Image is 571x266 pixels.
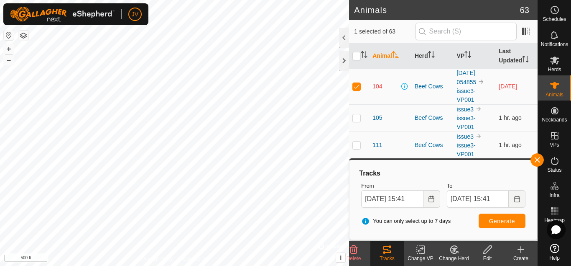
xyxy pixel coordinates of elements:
[538,240,571,264] a: Help
[392,52,399,59] p-sorticon: Activate to sort
[372,82,382,91] span: 104
[544,218,565,223] span: Heatmap
[549,256,560,261] span: Help
[489,218,515,225] span: Generate
[361,182,440,190] label: From
[358,168,529,178] div: Tracks
[437,255,471,262] div: Change Herd
[546,92,563,97] span: Animals
[495,44,538,69] th: Last Updated
[520,4,529,16] span: 63
[541,42,568,47] span: Notifications
[478,78,484,85] img: to
[142,255,173,263] a: Privacy Policy
[479,214,525,228] button: Generate
[340,254,342,261] span: i
[428,52,435,59] p-sorticon: Activate to sort
[372,141,382,150] span: 111
[548,67,561,72] span: Herds
[369,44,411,69] th: Animal
[549,193,559,198] span: Infra
[361,217,451,225] span: You can only select up to 7 days
[454,44,496,69] th: VP
[509,190,525,208] button: Choose Date
[372,114,382,122] span: 105
[542,117,567,122] span: Neckbands
[475,106,482,112] img: to
[4,30,14,40] button: Reset Map
[404,255,437,262] div: Change VP
[10,7,115,22] img: Gallagher Logo
[499,114,522,121] span: Aug 24, 2025, 2:37 PM
[411,44,454,69] th: Herd
[415,141,450,150] div: Beef Cows
[354,5,520,15] h2: Animals
[4,55,14,65] button: –
[354,27,415,36] span: 1 selected of 63
[361,52,367,59] p-sorticon: Activate to sort
[18,31,28,41] button: Map Layers
[457,70,477,85] a: [DATE] 054855
[132,10,138,19] span: JV
[522,57,529,64] p-sorticon: Activate to sort
[423,190,440,208] button: Choose Date
[475,133,482,139] img: to
[457,88,476,103] a: issue3-VP001
[504,255,538,262] div: Create
[499,83,517,90] span: Jul 31, 2025, 11:52 AM
[457,106,474,113] a: issue3
[4,44,14,54] button: +
[183,255,207,263] a: Contact Us
[471,255,504,262] div: Edit
[547,168,561,173] span: Status
[464,52,471,59] p-sorticon: Activate to sort
[415,114,450,122] div: Beef Cows
[543,17,566,22] span: Schedules
[457,133,474,140] a: issue3
[550,142,559,147] span: VPs
[447,182,525,190] label: To
[457,142,476,158] a: issue3-VP001
[347,256,361,261] span: Delete
[416,23,517,40] input: Search (S)
[499,142,522,148] span: Aug 24, 2025, 2:37 PM
[336,253,345,262] button: i
[415,82,450,91] div: Beef Cows
[370,255,404,262] div: Tracks
[457,115,476,130] a: issue3-VP001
